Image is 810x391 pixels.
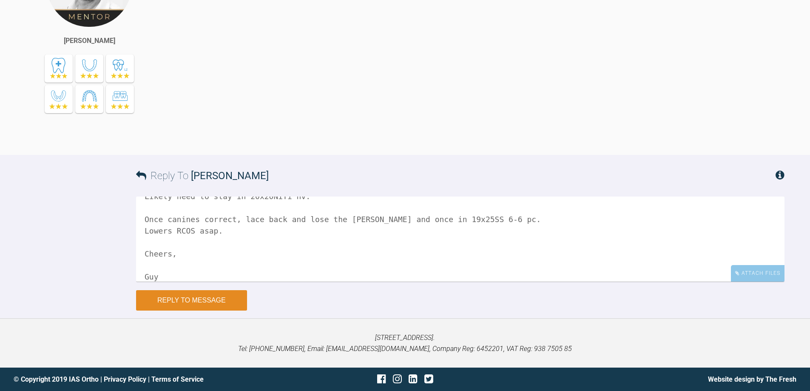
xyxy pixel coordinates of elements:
[151,375,204,383] a: Terms of Service
[708,375,796,383] a: Website design by The Fresh
[136,290,247,311] button: Reply to Message
[14,374,275,385] div: © Copyright 2019 IAS Ortho | |
[64,35,115,46] div: [PERSON_NAME]
[191,170,269,182] span: [PERSON_NAME]
[104,375,146,383] a: Privacy Policy
[136,197,784,282] textarea: Hi [PERSON_NAME], Retied in 20x20NiTi U+L. Retracting canines upper. Next visit to build up canin...
[731,265,784,282] div: Attach Files
[14,332,796,354] p: [STREET_ADDRESS]. Tel: [PHONE_NUMBER], Email: [EMAIL_ADDRESS][DOMAIN_NAME], Company Reg: 6452201,...
[136,168,269,184] h3: Reply To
